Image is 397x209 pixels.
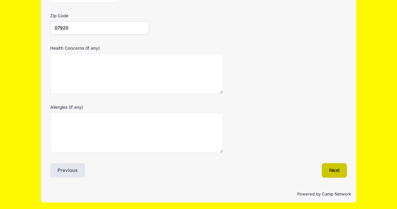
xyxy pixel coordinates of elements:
label: Allergies (if any) [50,104,149,110]
button: Next [322,163,347,178]
label: Zip Code [50,13,149,19]
input: xxxxx [50,21,149,35]
p: Powered by Camp Network [46,191,351,197]
button: Previous [50,163,85,178]
label: Health Concerns (if any) [50,45,149,51]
